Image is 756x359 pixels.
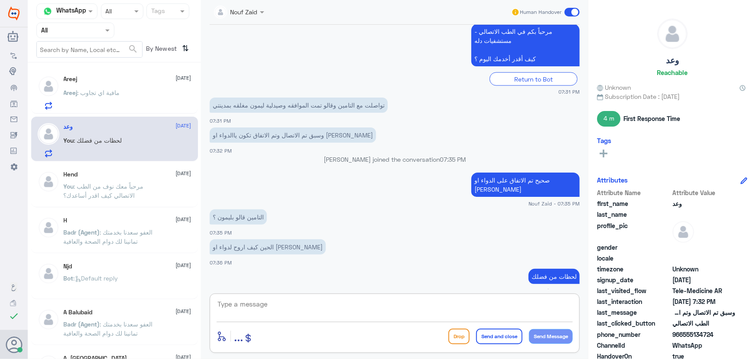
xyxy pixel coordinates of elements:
span: last_clicked_button [597,319,671,328]
span: Tele-Medicine AR [672,286,735,295]
span: Attribute Name [597,188,671,197]
img: defaultAdmin.png [38,123,59,145]
span: null [672,243,735,252]
i: check [9,311,19,321]
span: You [64,137,74,144]
span: [DATE] [176,170,191,177]
span: الطب الاتصالي [672,319,735,328]
span: [DATE] [176,307,191,315]
span: last_name [597,210,671,219]
img: defaultAdmin.png [672,221,694,243]
h5: وعد [666,55,679,65]
span: وسبق تم الاتصال وتم الاتفاق تكون ياالدواء او النهدي [672,308,735,317]
span: locale [597,254,671,263]
button: Drop [448,329,470,344]
span: [DATE] [176,122,191,130]
img: defaultAdmin.png [38,75,59,97]
span: 07:32 PM [210,148,232,153]
span: phone_number [597,330,671,339]
span: last_visited_flow [597,286,671,295]
span: Nouf Zaid - 07:36 PM [529,287,580,294]
p: 3/9/2025, 7:36 PM [210,239,326,255]
span: 07:36 PM [210,260,232,265]
p: [PERSON_NAME] joined the conversation [210,155,580,164]
i: ⇅ [182,41,189,55]
button: Send Message [529,329,573,344]
span: null [672,254,735,263]
button: ... [234,326,243,346]
span: ... [234,328,243,344]
span: 2025-04-03T22:41:46.563Z [672,275,735,284]
span: : لحظات من فضلك [74,137,122,144]
div: Tags [150,6,165,17]
img: defaultAdmin.png [38,263,59,284]
p: 3/9/2025, 7:36 PM [529,269,580,284]
span: Areej [64,89,78,96]
span: : مافية اي تجاوب [78,89,120,96]
h5: A Balubaid [64,309,93,316]
h5: H [64,217,68,224]
span: [DATE] [176,261,191,269]
h5: وعد [64,123,73,131]
span: : Default reply [74,274,118,282]
span: By Newest [143,41,179,59]
img: defaultAdmin.png [38,309,59,330]
button: search [128,42,138,56]
h6: Tags [597,137,611,144]
img: whatsapp.png [41,5,54,18]
span: timezone [597,264,671,274]
button: Avatar [6,336,22,353]
h6: Attributes [597,176,628,184]
p: 3/9/2025, 7:35 PM [471,173,580,197]
span: signup_date [597,275,671,284]
span: Unknown [597,83,631,92]
span: 4 m [597,111,620,127]
span: Bot [64,274,74,282]
input: Search by Name, Local etc… [37,42,142,57]
img: defaultAdmin.png [38,171,59,193]
span: last_interaction [597,297,671,306]
span: 07:35 PM [440,156,466,163]
button: Send and close [476,329,522,344]
h6: Reachable [657,69,688,76]
span: gender [597,243,671,252]
span: first_name [597,199,671,208]
img: defaultAdmin.png [658,19,687,49]
span: Nouf Zaid - 07:35 PM [529,200,580,207]
span: profile_pic [597,221,671,241]
h5: Areej [64,75,78,83]
span: : العفو سعدنا بخدمتك تمانينا لك دوام الصحة والعافية [64,320,153,337]
span: 07:31 PM [210,118,231,124]
p: 3/9/2025, 7:31 PM [471,24,580,66]
span: Unknown [672,264,735,274]
span: : العفو سعدنا بخدمتك تمانينا لك دوام الصحة والعافية [64,228,153,245]
p: 3/9/2025, 7:35 PM [210,209,267,225]
span: Human Handover [520,8,561,16]
h5: Hend [64,171,78,178]
span: [DATE] [176,74,191,82]
span: : مرحباً معك نوف من الطب الاتصالي كيف اقدر أساعدك؟ [64,183,144,199]
img: defaultAdmin.png [38,217,59,238]
span: Subscription Date : [DATE] [597,92,747,101]
span: 2025-09-03T16:32:00.959Z [672,297,735,306]
span: وعد [672,199,735,208]
span: ChannelId [597,341,671,350]
span: search [128,44,138,54]
div: Return to Bot [490,72,578,86]
span: Badr (Agent) [64,228,100,236]
span: 07:35 PM [210,230,232,235]
span: 2 [672,341,735,350]
img: Widebot Logo [8,7,19,20]
span: 966555134724 [672,330,735,339]
span: Badr (Agent) [64,320,100,328]
span: [DATE] [176,215,191,223]
span: You [64,183,74,190]
p: 3/9/2025, 7:31 PM [210,98,388,113]
h5: Njd [64,263,72,270]
span: Attribute Value [672,188,735,197]
p: 3/9/2025, 7:32 PM [210,127,376,143]
span: First Response Time [623,114,680,123]
span: last_message [597,308,671,317]
span: 07:31 PM [558,88,580,95]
